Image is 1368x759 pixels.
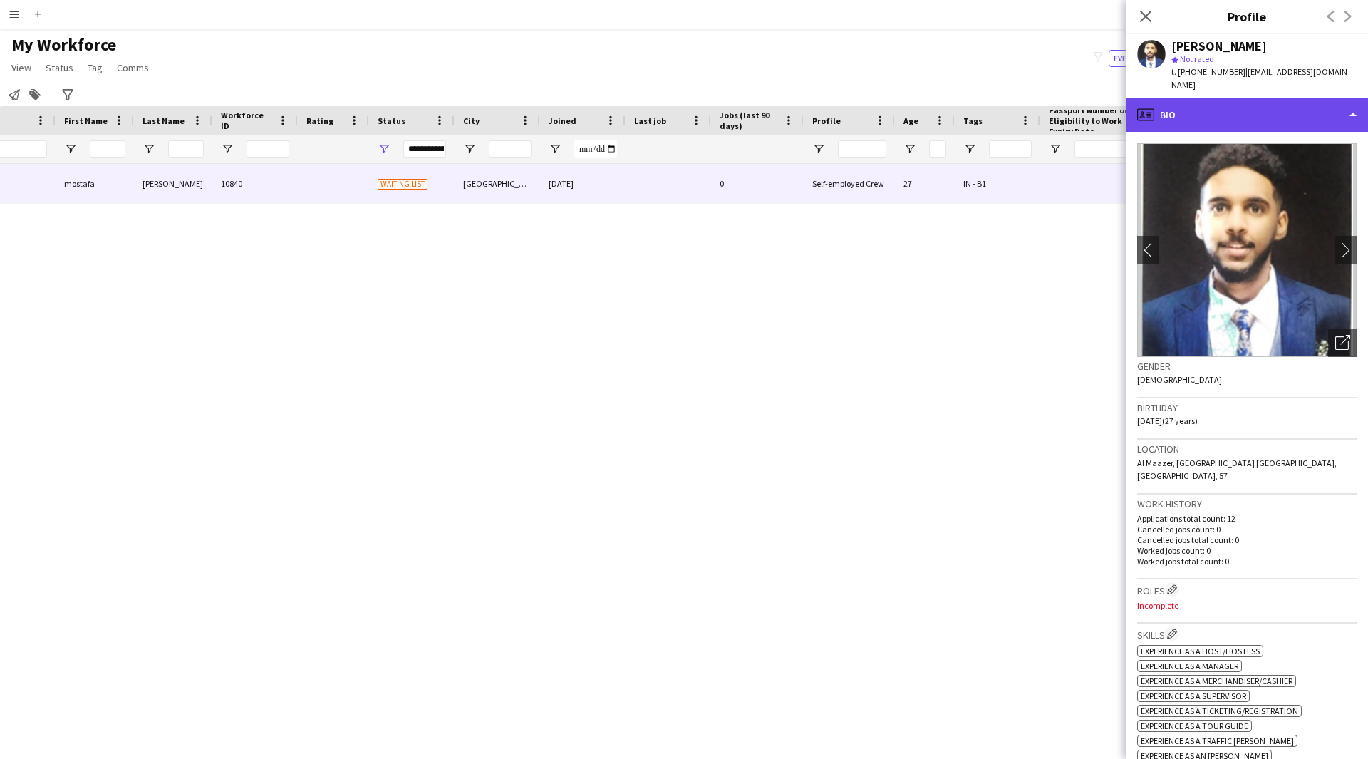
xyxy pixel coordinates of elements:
h3: Skills [1137,626,1357,641]
p: Cancelled jobs total count: 0 [1137,535,1357,545]
input: Tags Filter Input [989,140,1032,158]
span: Last Name [142,115,185,126]
span: City [463,115,480,126]
div: 10840 [212,164,298,203]
span: Experience as a Traffic [PERSON_NAME] [1141,735,1294,746]
span: Workforce ID [221,110,272,131]
span: Comms [117,61,149,74]
span: Joined [549,115,576,126]
div: [PERSON_NAME] [1171,40,1267,53]
span: Tag [88,61,103,74]
p: Worked jobs count: 0 [1137,545,1357,556]
div: Open photos pop-in [1328,329,1357,357]
a: Comms [111,58,155,77]
input: Age Filter Input [929,140,946,158]
span: Age [903,115,918,126]
div: [PERSON_NAME] [134,164,212,203]
span: Experience as a Merchandiser/Cashier [1141,676,1292,686]
input: Workforce ID Filter Input [247,140,289,158]
span: [DATE] (27 years) [1137,415,1198,426]
span: Experience as a Tour Guide [1141,721,1248,731]
img: Crew avatar or photo [1137,143,1357,357]
button: Open Filter Menu [378,143,390,155]
span: View [11,61,31,74]
div: [DATE] [540,164,626,203]
p: Worked jobs total count: 0 [1137,556,1357,567]
input: First Name Filter Input [90,140,125,158]
h3: Birthday [1137,401,1357,414]
span: | [EMAIL_ADDRESS][DOMAIN_NAME] [1171,66,1352,90]
button: Everyone8,146 [1109,50,1180,67]
input: Passport Number or Eligibility to Work Expiry Date Filter Input [1074,140,1174,158]
span: Last job [634,115,666,126]
div: Self-employed Crew [804,164,895,203]
span: First Name [64,115,108,126]
button: Open Filter Menu [1049,143,1062,155]
span: Rating [306,115,333,126]
button: Open Filter Menu [963,143,976,155]
input: Joined Filter Input [574,140,617,158]
button: Open Filter Menu [903,143,916,155]
span: Experience as a Manager [1141,661,1238,671]
h3: Work history [1137,497,1357,510]
p: Incomplete [1137,600,1357,611]
span: Passport Number or Eligibility to Work Expiry Date [1049,105,1140,137]
app-action-btn: Notify workforce [6,86,23,103]
h3: Roles [1137,582,1357,597]
span: t. [PHONE_NUMBER] [1171,66,1245,77]
span: Al Maazer, [GEOGRAPHIC_DATA] [GEOGRAPHIC_DATA], [GEOGRAPHIC_DATA], 57 [1137,458,1337,481]
span: My Workforce [11,34,116,56]
button: Open Filter Menu [812,143,825,155]
span: Experience as a Host/Hostess [1141,646,1260,656]
button: Open Filter Menu [463,143,476,155]
p: Cancelled jobs count: 0 [1137,524,1357,535]
span: Not rated [1180,53,1214,64]
a: View [6,58,37,77]
input: Last Name Filter Input [168,140,204,158]
h3: Profile [1126,7,1368,26]
span: [DEMOGRAPHIC_DATA] [1137,374,1222,385]
div: 27 [895,164,955,203]
button: Open Filter Menu [142,143,155,155]
span: Jobs (last 90 days) [720,110,778,131]
span: Experience as a Ticketing/Registration [1141,706,1298,716]
div: 0 [711,164,804,203]
div: [GEOGRAPHIC_DATA] [455,164,540,203]
h3: Gender [1137,360,1357,373]
div: mostafa [56,164,134,203]
span: Profile [812,115,841,126]
h3: Location [1137,443,1357,455]
div: IN - B1 [955,164,1040,203]
span: Waiting list [378,179,427,190]
a: Tag [82,58,108,77]
button: Open Filter Menu [64,143,77,155]
button: Open Filter Menu [221,143,234,155]
input: Profile Filter Input [838,140,886,158]
span: Status [378,115,405,126]
button: Open Filter Menu [549,143,561,155]
p: Applications total count: 12 [1137,513,1357,524]
span: Tags [963,115,983,126]
app-action-btn: Add to tag [26,86,43,103]
div: Bio [1126,98,1368,132]
span: Status [46,61,73,74]
span: Experience as a Supervisor [1141,691,1246,701]
app-action-btn: Advanced filters [59,86,76,103]
input: City Filter Input [489,140,532,158]
a: Status [40,58,79,77]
